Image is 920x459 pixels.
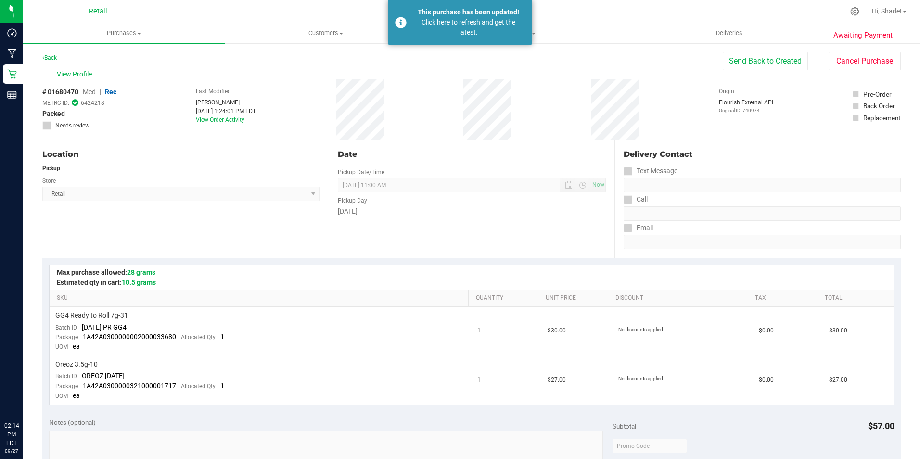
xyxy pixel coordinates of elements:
span: Batch ID [55,324,77,331]
div: Pre-Order [863,89,892,99]
span: ea [73,343,80,350]
a: Total [825,294,883,302]
p: 02:14 PM EDT [4,421,19,447]
div: Back Order [863,101,895,111]
span: Customers [225,29,426,38]
div: This purchase has been updated! [412,7,525,17]
label: Pickup Date/Time [338,168,384,177]
a: View Order Activity [196,116,244,123]
label: Email [624,221,653,235]
span: 1 [477,326,481,335]
span: $0.00 [759,326,774,335]
span: GG4 Ready to Roll 7g-31 [55,311,128,320]
span: Med [83,88,96,96]
div: Replacement [863,113,900,123]
span: Allocated Qty [181,383,216,390]
span: Rec [105,88,116,96]
span: $30.00 [548,326,566,335]
span: View Profile [57,69,95,79]
span: Hi, Shade! [872,7,902,15]
input: Format: (999) 999-9999 [624,178,901,192]
a: Customers [225,23,426,43]
label: Origin [719,87,734,96]
span: Max purchase allowed: [57,268,155,276]
p: 09/27 [4,447,19,455]
div: Delivery Contact [624,149,901,160]
span: UOM [55,344,68,350]
span: Oreoz 3.5g-10 [55,360,98,369]
label: Store [42,177,56,185]
span: Packed [42,109,65,119]
a: Discount [615,294,743,302]
span: Notes (optional) [49,419,96,426]
div: Click here to refresh and get the latest. [412,17,525,38]
div: Date [338,149,606,160]
inline-svg: Reports [7,90,17,100]
span: 28 grams [127,268,155,276]
div: Flourish External API [719,98,773,114]
span: $30.00 [829,326,847,335]
span: Needs review [55,121,89,130]
span: No discounts applied [618,376,663,381]
span: | [100,88,101,96]
span: $57.00 [868,421,894,431]
span: [DATE] PR GG4 [82,323,127,331]
span: OREOZ [DATE] [82,372,125,380]
span: Allocated Qty [181,334,216,341]
span: No discounts applied [618,327,663,332]
span: # 01680470 [42,87,78,97]
span: 1 [477,375,481,384]
span: 1A42A0300000321000001717 [83,382,176,390]
span: 10.5 grams [122,279,156,286]
span: Awaiting Payment [833,30,893,41]
span: $27.00 [548,375,566,384]
a: Deliveries [628,23,830,43]
div: [PERSON_NAME] [196,98,256,107]
a: Back [42,54,57,61]
button: Send Back to Created [723,52,808,70]
label: Text Message [624,164,677,178]
span: ea [73,392,80,399]
span: Deliveries [703,29,755,38]
inline-svg: Retail [7,69,17,79]
iframe: Resource center [10,382,38,411]
span: 1 [220,333,224,341]
inline-svg: Manufacturing [7,49,17,58]
label: Last Modified [196,87,231,96]
div: Manage settings [849,7,861,16]
input: Promo Code [613,439,687,453]
span: Batch ID [55,373,77,380]
button: Cancel Purchase [829,52,901,70]
strong: Pickup [42,165,60,172]
inline-svg: Dashboard [7,28,17,38]
span: UOM [55,393,68,399]
span: Estimated qty in cart: [57,279,156,286]
a: Tax [755,294,813,302]
input: Format: (999) 999-9999 [624,206,901,221]
span: Retail [89,7,107,15]
span: Package [55,334,78,341]
a: Quantity [476,294,534,302]
div: [DATE] [338,206,606,217]
span: $27.00 [829,375,847,384]
a: Unit Price [546,294,604,302]
label: Pickup Day [338,196,367,205]
p: Original ID: 740974 [719,107,773,114]
span: Package [55,383,78,390]
span: 1A42A0300000002000033680 [83,333,176,341]
span: METRC ID: [42,99,69,107]
a: SKU [57,294,464,302]
span: In Sync [72,98,78,107]
span: 6424218 [81,99,104,107]
span: Purchases [23,29,225,38]
a: Purchases [23,23,225,43]
div: Location [42,149,320,160]
span: 1 [220,382,224,390]
span: Subtotal [613,422,636,430]
iframe: Resource center unread badge [28,381,40,392]
span: $0.00 [759,375,774,384]
label: Call [624,192,648,206]
div: [DATE] 1:24:01 PM EDT [196,107,256,115]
